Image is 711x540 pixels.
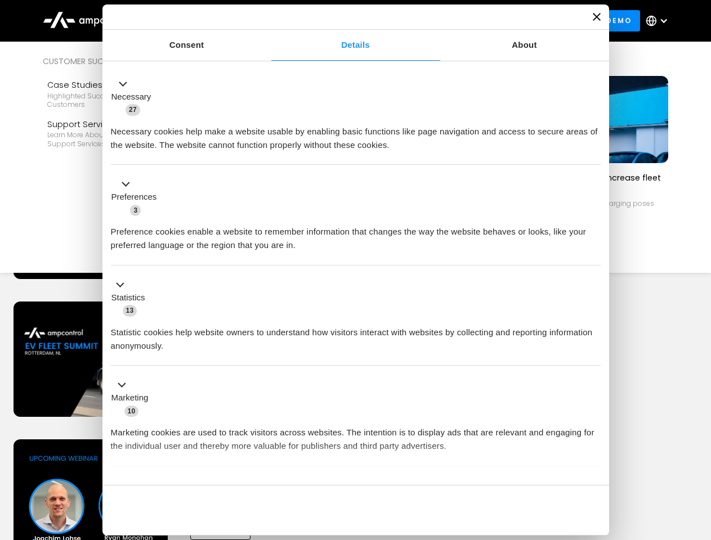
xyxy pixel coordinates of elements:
[111,479,203,493] button: Unclassified (2)
[186,480,196,492] span: 2
[43,114,182,153] a: Support ServicesLearn more about Ampcontrol’s support services
[111,278,152,317] button: Statistics (13)
[102,30,271,61] a: Consent
[440,30,609,61] a: About
[111,178,164,217] button: Preferences (3)
[130,205,141,216] span: 3
[43,74,182,114] a: Case StudiesHighlighted success stories From Our Customers
[111,317,601,353] div: Statistic cookies help website owners to understand how visitors interact with websites by collec...
[111,191,157,204] label: Preferences
[43,55,182,67] div: Customer success
[111,116,601,152] div: Necessary cookies help make a website usable by enabling basic functions like page navigation and...
[47,92,178,109] div: Highlighted success stories From Our Customers
[111,77,158,116] button: Necessary (27)
[126,104,140,115] span: 27
[111,379,155,418] button: Marketing (10)
[111,391,149,404] label: Marketing
[111,291,145,304] label: Statistics
[111,417,601,453] div: Marketing cookies are used to track visitors across websites. The intention is to display ads tha...
[111,91,151,103] label: Necessary
[47,79,178,91] div: Case Studies
[124,406,139,417] span: 10
[593,13,601,21] button: Close banner
[47,130,178,148] div: Learn more about Ampcontrol’s support services
[47,118,178,130] div: Support Services
[439,494,600,526] button: Okay
[271,30,440,61] a: Details
[111,217,601,252] div: Preference cookies enable a website to remember information that changes the way the website beha...
[123,305,137,316] span: 13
